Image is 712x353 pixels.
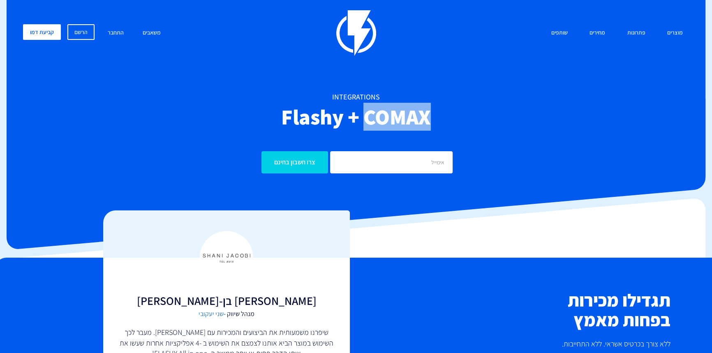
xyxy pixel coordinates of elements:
[120,295,333,307] h3: [PERSON_NAME] בן-[PERSON_NAME]
[362,291,670,330] h2: תגדילו מכירות בפחות מאמץ
[136,24,167,42] a: משאבים
[261,151,328,173] input: צרו חשבון בחינם
[199,309,224,318] a: שני יעקובי
[102,24,130,42] a: התחבר
[583,24,611,42] a: מחירים
[200,231,253,284] img: Feedback
[23,24,61,40] a: קביעת דמו
[23,93,689,101] h1: integrations
[545,24,574,42] a: שותפים
[362,338,670,350] p: ללא צורך בכרטיס אשראי. ללא התחייבות.
[120,309,333,319] span: מנהל שיווק -
[330,151,453,173] input: אימייל
[67,24,95,40] a: הרשם
[661,24,689,42] a: מוצרים
[621,24,652,42] a: פתרונות
[23,105,689,129] h2: Flashy + COMAX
